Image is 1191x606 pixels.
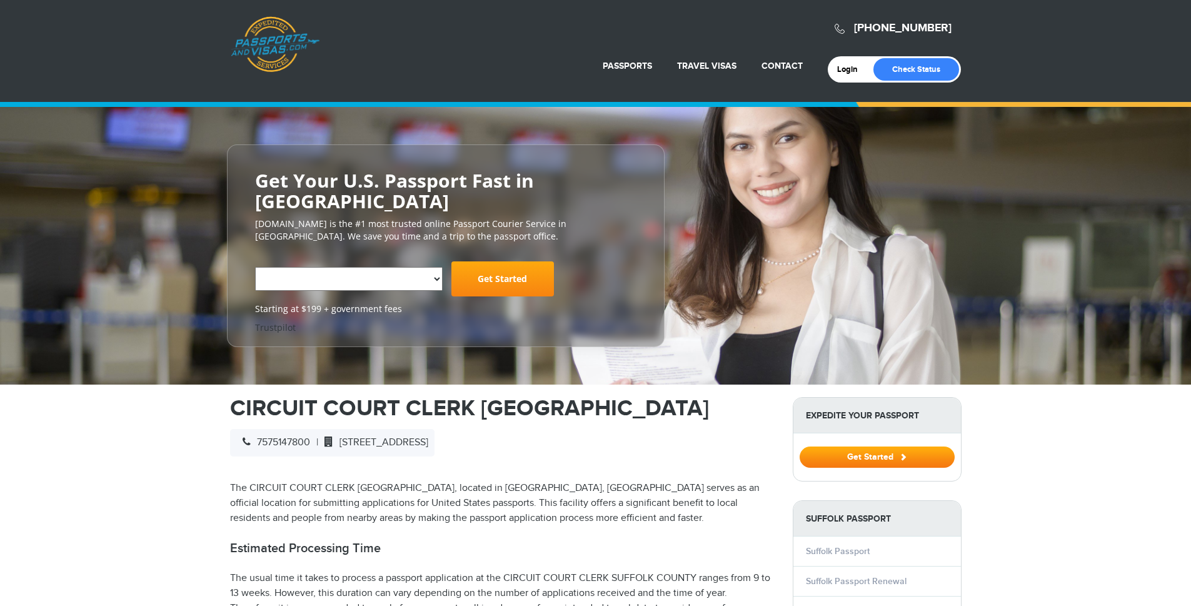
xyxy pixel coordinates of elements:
[230,481,774,526] p: The CIRCUIT COURT CLERK [GEOGRAPHIC_DATA], located in [GEOGRAPHIC_DATA], [GEOGRAPHIC_DATA] serves...
[677,61,736,71] a: Travel Visas
[230,397,774,420] h1: CIRCUIT COURT CLERK [GEOGRAPHIC_DATA]
[230,429,435,457] div: |
[451,261,554,296] a: Get Started
[318,437,428,448] span: [STREET_ADDRESS]
[230,541,774,556] h2: Estimated Processing Time
[793,398,961,433] strong: Expedite Your Passport
[800,447,955,468] button: Get Started
[255,170,636,211] h2: Get Your U.S. Passport Fast in [GEOGRAPHIC_DATA]
[793,501,961,537] strong: Suffolk Passport
[806,546,870,557] a: Suffolk Passport
[837,64,867,74] a: Login
[873,58,959,81] a: Check Status
[255,303,636,315] span: Starting at $199 + government fees
[761,61,803,71] a: Contact
[806,576,907,587] a: Suffolk Passport Renewal
[854,21,952,35] a: [PHONE_NUMBER]
[800,452,955,462] a: Get Started
[255,218,636,243] p: [DOMAIN_NAME] is the #1 most trusted online Passport Courier Service in [GEOGRAPHIC_DATA]. We sav...
[236,437,310,448] span: 7575147800
[231,16,319,73] a: Passports & [DOMAIN_NAME]
[603,61,652,71] a: Passports
[255,321,296,333] a: Trustpilot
